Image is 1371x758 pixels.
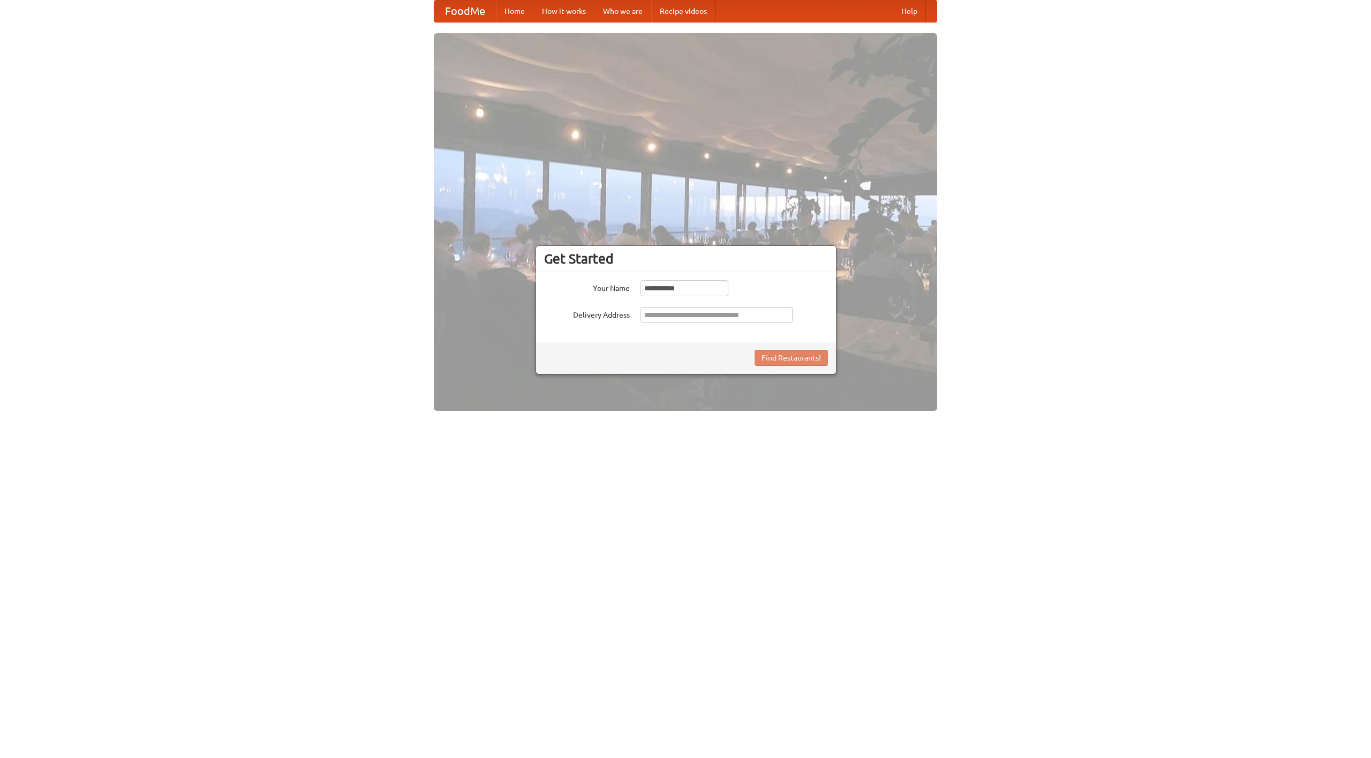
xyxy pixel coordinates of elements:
a: Who we are [594,1,651,22]
a: How it works [533,1,594,22]
button: Find Restaurants! [755,350,828,366]
a: Recipe videos [651,1,715,22]
a: FoodMe [434,1,496,22]
h3: Get Started [544,251,828,267]
label: Delivery Address [544,307,630,320]
label: Your Name [544,280,630,294]
a: Home [496,1,533,22]
a: Help [893,1,926,22]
